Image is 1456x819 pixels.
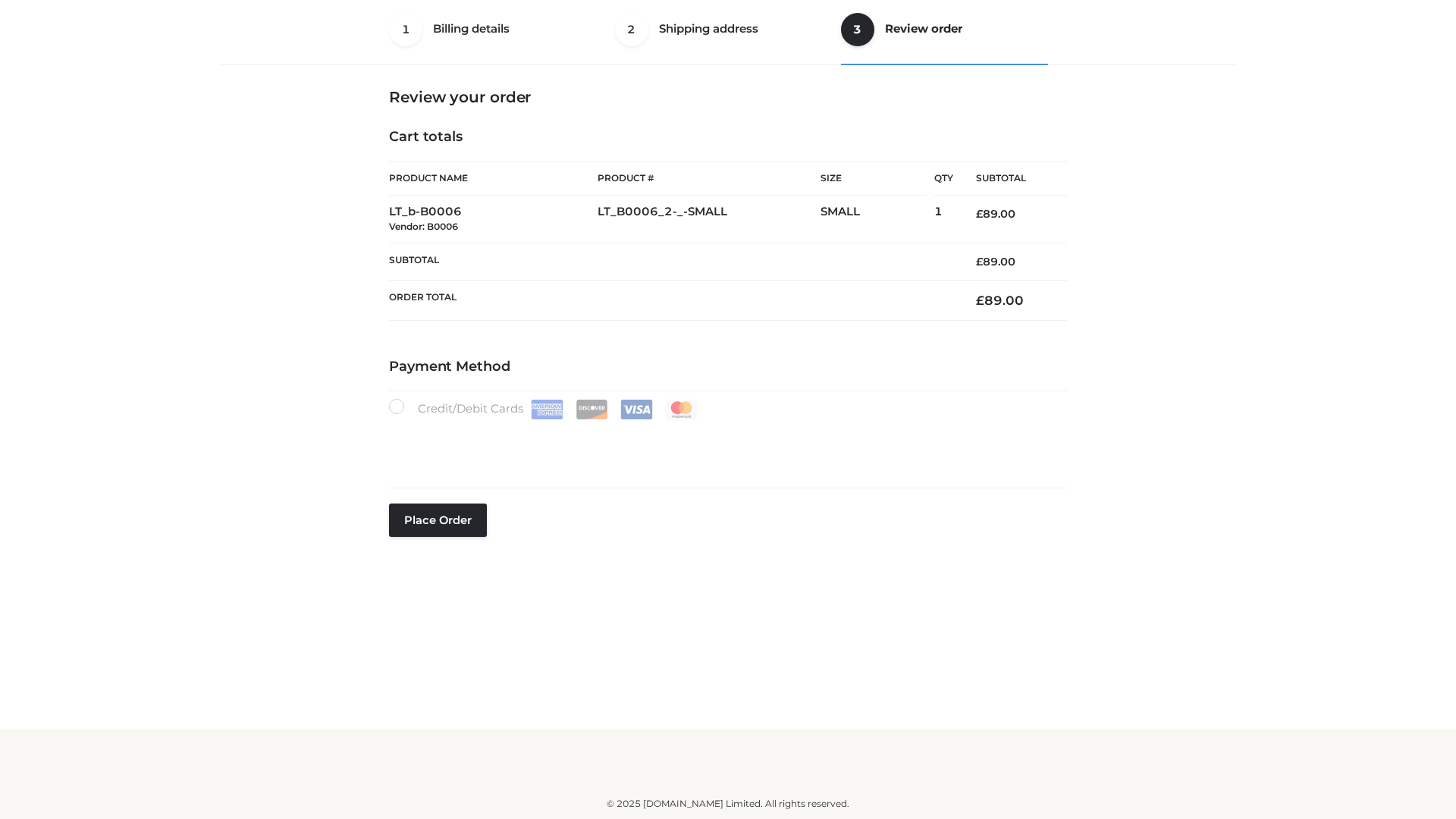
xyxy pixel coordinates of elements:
td: LT_B0006_2-_-SMALL [598,196,821,243]
bdi: 89.00 [976,293,1024,308]
small: Vendor: B0006 [389,221,458,232]
th: Size [821,162,927,196]
label: Credit/Debit Cards [389,399,699,419]
th: Order Total [389,281,953,321]
img: Amex [531,400,563,419]
th: Product Name [389,161,598,196]
th: Subtotal [389,243,953,280]
th: Qty [934,161,953,196]
th: Subtotal [953,162,1067,196]
bdi: 89.00 [976,255,1015,268]
img: Discover [576,400,608,419]
img: Visa [620,400,653,419]
span: £ [976,293,984,308]
span: £ [976,255,983,268]
img: Mastercard [665,400,698,419]
td: 1 [934,196,953,243]
td: LT_b-B0006 [389,196,598,243]
h4: Cart totals [389,129,1067,146]
th: Product # [598,161,821,196]
h4: Payment Method [389,359,1067,375]
iframe: Secure payment input frame [386,416,1064,472]
h3: Review your order [389,88,1067,106]
div: © 2025 [DOMAIN_NAME] Limited. All rights reserved. [225,796,1231,811]
bdi: 89.00 [976,207,1015,221]
span: £ [976,207,983,221]
td: SMALL [821,196,934,243]
button: Place order [389,504,487,537]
